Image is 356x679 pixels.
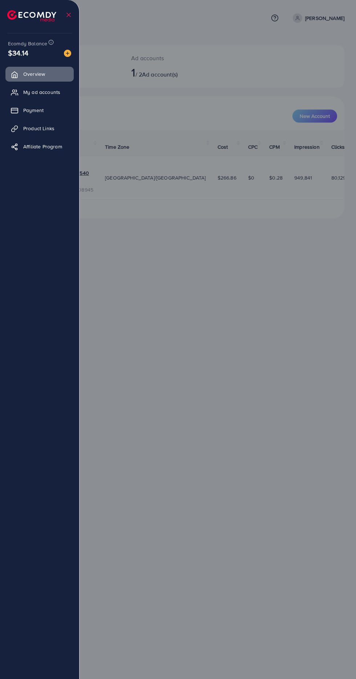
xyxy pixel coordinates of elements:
span: Overview [23,70,45,78]
img: image [64,50,71,57]
span: Payment [23,107,44,114]
a: Payment [5,103,74,118]
img: logo [7,10,56,21]
a: Affiliate Program [5,139,74,154]
span: Affiliate Program [23,143,62,150]
a: Product Links [5,121,74,136]
span: $34.14 [8,48,28,58]
a: My ad accounts [5,85,74,99]
span: Product Links [23,125,54,132]
span: Ecomdy Balance [8,40,47,47]
a: Overview [5,67,74,81]
span: My ad accounts [23,89,60,96]
iframe: Chat [325,646,351,674]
